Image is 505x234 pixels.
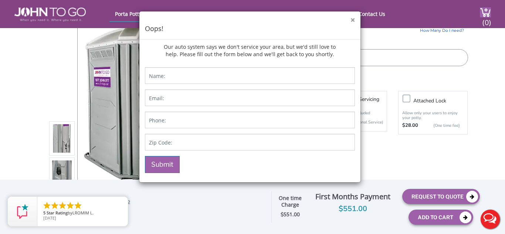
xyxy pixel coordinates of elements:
[47,210,68,216] span: Star Rating
[43,211,122,216] span: by
[139,62,360,182] form: Contact form
[15,204,30,219] img: Review Rating
[475,204,505,234] button: Live Chat
[43,215,56,221] span: [DATE]
[145,156,180,173] button: Submit
[58,201,67,210] li: 
[74,201,82,210] li: 
[149,72,165,80] label: Name:
[145,24,355,34] h4: Oops!
[162,40,337,62] p: Our auto system says we don't service your area, but we'd still love to help. Please fill out the...
[149,117,166,124] label: Phone:
[72,210,94,216] span: LROMIM L.
[66,201,75,210] li: 
[43,201,51,210] li: 
[43,210,45,216] span: 5
[149,139,172,146] label: Zip Code:
[50,201,59,210] li: 
[149,95,164,102] label: Email:
[350,16,355,24] button: ×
